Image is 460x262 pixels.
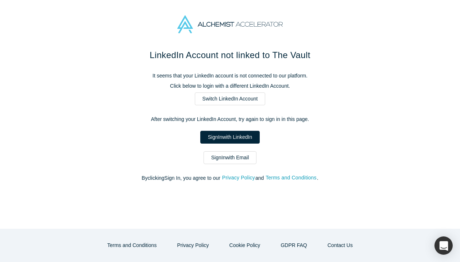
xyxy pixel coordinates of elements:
[177,15,282,33] img: Alchemist Accelerator Logo
[195,92,266,105] a: Switch LinkedIn Account
[222,239,268,252] button: Cookie Policy
[265,174,317,182] button: Terms and Conditions
[169,239,216,252] button: Privacy Policy
[320,239,360,252] button: Contact Us
[77,72,383,80] p: It seems that your LinkedIn account is not connected to our platform.
[100,239,164,252] button: Terms and Conditions
[77,82,383,90] p: Click below to login with a different LinkedIn Account.
[204,151,257,164] a: SignInwith Email
[222,174,255,182] button: Privacy Policy
[77,49,383,62] h1: LinkedIn Account not linked to The Vault
[77,115,383,123] p: After switching your LinkedIn Account, try again to sign in in this page.
[273,239,314,252] a: GDPR FAQ
[200,131,260,144] a: SignInwith LinkedIn
[77,174,383,182] p: By clicking Sign In , you agree to our and .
